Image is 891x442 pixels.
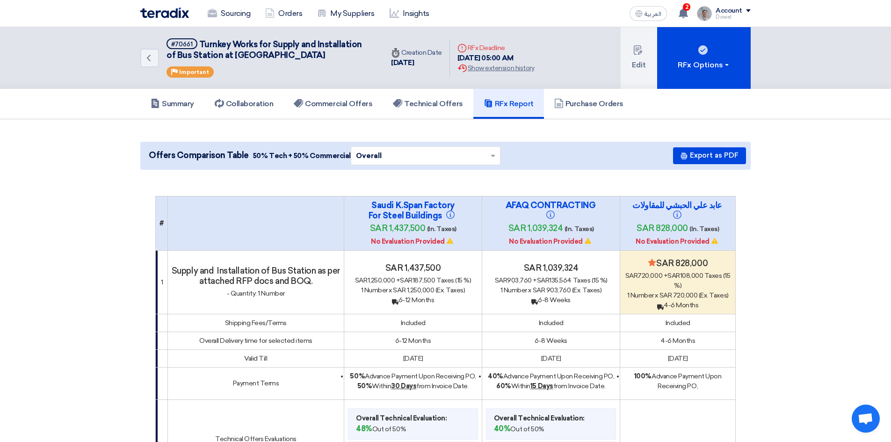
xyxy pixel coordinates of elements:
span: (Ex. Taxes) [435,286,465,294]
b: 40% [494,424,511,433]
span: (In. Taxes) [565,225,594,233]
span: sar 1,039,324 [508,223,563,233]
td: Shipping Fees/Terms [167,314,344,332]
h4: عابد علي الحبشي للمقاولات [631,200,724,221]
td: [DATE] [482,349,620,367]
span: Number x [364,286,392,294]
td: 1 [156,250,168,314]
span: 50% Tech + 50% Commercial [253,151,351,161]
strong: 40% [488,372,503,380]
div: #70661 [171,41,193,47]
div: RFx Deadline [457,43,534,53]
div: [DATE] 05:00 AM [457,53,534,64]
span: (Ex. Taxes) [572,286,602,294]
a: Summary [140,89,204,119]
span: Number x [504,286,531,294]
span: sar [667,272,680,280]
th: # [156,196,168,250]
h5: RFx Report [484,99,534,109]
span: sar 903,760 [533,286,571,294]
u: 15 Days [530,382,553,390]
h5: Commercial Offers [294,99,372,109]
div: [DATE] [391,58,442,68]
span: sar [400,276,413,284]
img: IMG_1753965247717.jpg [697,6,712,21]
h4: AFAQ CONTRACTING [504,200,598,221]
span: sar 828,000 [637,223,688,233]
span: (Ex. Taxes) [699,291,729,299]
div: 903,760 + 135,564 Taxes (15 %) [486,275,616,285]
span: Important [179,69,209,75]
h4: Saudi K.Span Factory For Steel Buildings [366,200,460,221]
div: 1,250,000 + 187,500 Taxes (15 %) [348,275,478,285]
div: Account [716,7,742,15]
h5: Turnkey Works for Supply and Installation of Bus Station at Ahsa Mall [167,38,372,61]
a: RFx Report [473,89,544,119]
div: Included [624,318,732,328]
td: 6-8 Weeks [482,332,620,349]
strong: 50% [350,372,365,380]
td: [DATE] [344,349,482,367]
span: Out of 50% [494,423,544,435]
div: Included [348,318,478,328]
strong: 100% [634,372,652,380]
a: Orders [258,3,310,24]
h4: sar 1,437,500 [348,263,478,273]
u: 30 Days [391,382,416,390]
span: sar 1,250,000 [393,286,434,294]
span: Within from Invoice Date. [357,382,469,390]
a: Purchase Orders [544,89,634,119]
a: Sourcing [200,3,258,24]
button: Export as PDF [673,147,746,164]
button: العربية [630,6,667,21]
div: RFx Options [678,59,731,71]
div: No Evaluation Provided [504,237,598,246]
span: (In. Taxes) [689,225,719,233]
span: Advance Payment Upon Receiving PO, [488,372,614,380]
td: [DATE] [620,349,736,367]
span: - Quantity: 1 Number [227,290,284,297]
td: Overall Delivery time for selected items [167,332,344,349]
div: Show extension history [457,63,534,73]
a: Insights [382,3,437,24]
h5: Summary [151,99,194,109]
b: Overall Technical Evaluation: [356,413,447,423]
span: Out of 50% [356,423,406,435]
a: My Suppliers [310,3,382,24]
span: sar [495,276,507,284]
td: Payment Terms [167,367,344,399]
div: No Evaluation Provided [631,237,724,246]
h4: sar 1,039,324 [486,263,616,273]
b: Overall Technical Evaluation: [494,413,585,423]
div: 4-6 Months [624,300,732,310]
div: 6-8 Weeks [486,295,616,305]
strong: 50% [357,382,372,390]
span: sar 1,437,500 [370,223,426,233]
span: Advance Payment Upon Receiving PO, [634,372,722,390]
span: العربية [645,11,661,17]
h5: Technical Offers [393,99,463,109]
span: sar 720,000 [659,291,698,299]
a: Collaboration [204,89,284,119]
span: 1 [500,286,503,294]
span: sar [355,276,368,284]
span: sar [625,272,638,280]
div: No Evaluation Provided [366,237,460,246]
td: 6-12 Months [344,332,482,349]
div: Dowel [716,14,751,20]
span: Number x [630,291,658,299]
div: 720,000 + 108,000 Taxes (15 %) [624,271,732,290]
span: Within from Invoice Date. [496,382,606,390]
h5: Purchase Orders [554,99,623,109]
div: Creation Date [391,48,442,58]
span: sar [537,276,550,284]
a: Commercial Offers [283,89,383,119]
span: 1 [627,291,630,299]
div: Open chat [852,405,880,433]
td: 4-6 Months [620,332,736,349]
div: 6-12 Months [348,295,478,305]
span: Turnkey Works for Supply and Installation of Bus Station at [GEOGRAPHIC_DATA] [167,39,362,60]
button: RFx Options [657,27,751,89]
strong: 60% [496,382,511,390]
span: Advance Payment Upon Receiving PO, [350,372,476,380]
